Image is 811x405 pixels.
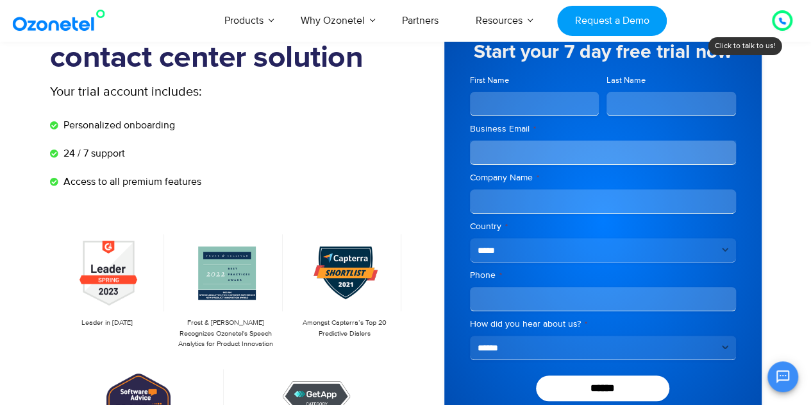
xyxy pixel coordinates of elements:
span: 24 / 7 support [60,146,125,161]
label: Business Email [470,123,736,135]
label: How did you hear about us? [470,318,736,331]
h5: Start your 7 day free trial now [470,42,736,62]
a: Request a Demo [557,6,667,36]
p: Amongst Capterra’s Top 20 Predictive Dialers [293,318,395,339]
label: Phone [470,269,736,282]
label: Company Name [470,171,736,184]
p: Your trial account includes: [50,82,310,101]
button: Open chat [767,361,798,392]
p: Frost & [PERSON_NAME] Recognizes Ozonetel's Speech Analytics for Product Innovation [174,318,276,350]
label: Country [470,220,736,233]
label: First Name [470,74,599,87]
span: Personalized onboarding [60,117,175,133]
p: Leader in [DATE] [56,318,158,329]
span: Access to all premium features [60,174,201,189]
label: Last Name [606,74,736,87]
